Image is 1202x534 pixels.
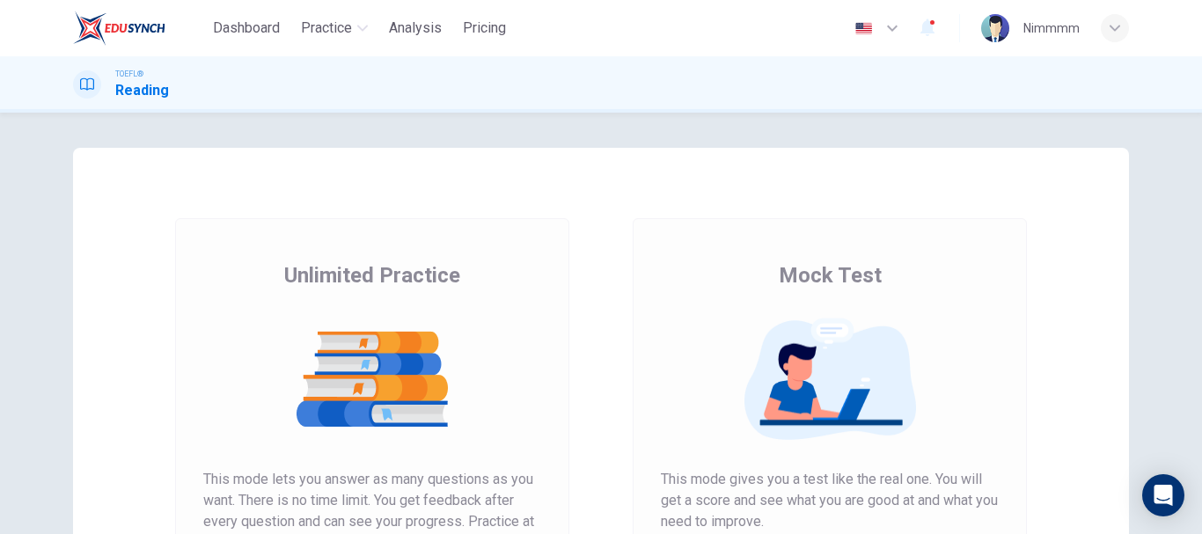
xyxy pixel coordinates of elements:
[301,18,352,39] span: Practice
[661,469,999,532] span: This mode gives you a test like the real one. You will get a score and see what you are good at a...
[284,261,460,289] span: Unlimited Practice
[389,18,442,39] span: Analysis
[779,261,882,289] span: Mock Test
[456,12,513,44] button: Pricing
[853,22,875,35] img: en
[73,11,206,46] a: EduSynch logo
[463,18,506,39] span: Pricing
[213,18,280,39] span: Dashboard
[1023,18,1080,39] div: Nimmmm
[981,14,1009,42] img: Profile picture
[294,12,375,44] button: Practice
[1142,474,1184,516] div: Open Intercom Messenger
[115,68,143,80] span: TOEFL®
[115,80,169,101] h1: Reading
[382,12,449,44] button: Analysis
[206,12,287,44] button: Dashboard
[73,11,165,46] img: EduSynch logo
